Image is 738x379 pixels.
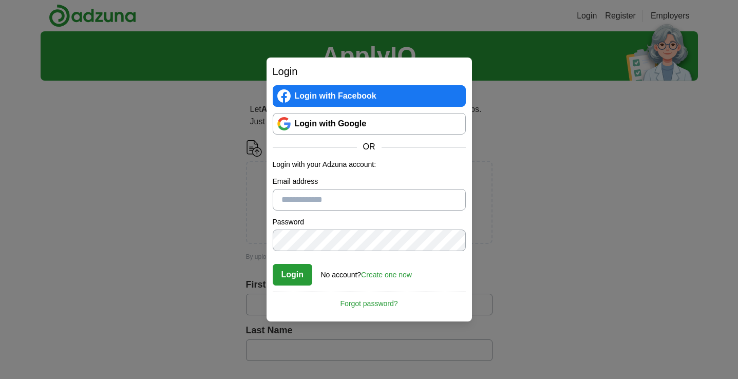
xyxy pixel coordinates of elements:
a: Forgot password? [273,292,466,309]
label: Password [273,217,466,228]
div: No account? [321,263,412,280]
label: Email address [273,176,466,187]
span: OR [357,141,382,153]
h2: Login [273,64,466,79]
a: Create one now [361,271,412,279]
a: Login with Google [273,113,466,135]
a: Login with Facebook [273,85,466,107]
button: Login [273,264,313,286]
p: Login with your Adzuna account: [273,159,466,170]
